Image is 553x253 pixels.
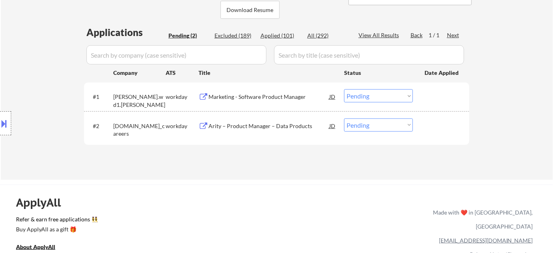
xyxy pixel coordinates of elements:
input: Search by company (case sensitive) [86,45,266,64]
div: All (292) [307,32,347,40]
div: Back [411,31,423,39]
div: Next [447,31,460,39]
div: Pending (2) [168,32,208,40]
div: workday [166,122,198,130]
div: 1 / 1 [429,31,447,39]
div: Buy ApplyAll as a gift 🎁 [16,227,96,232]
div: View All Results [359,31,401,39]
div: Marketing - Software Product Manager [208,93,329,101]
a: Buy ApplyAll as a gift 🎁 [16,225,96,235]
input: Search by title (case sensitive) [274,45,464,64]
div: Title [198,69,337,77]
div: Made with ❤️ in [GEOGRAPHIC_DATA], [GEOGRAPHIC_DATA] [430,205,533,233]
a: About ApplyAll [16,243,66,253]
a: [EMAIL_ADDRESS][DOMAIN_NAME] [439,237,533,244]
div: JD [329,118,337,133]
div: ATS [166,69,198,77]
div: Applications [86,28,166,37]
a: Refer & earn free applications 👯‍♀️ [16,217,266,225]
button: Download Resume [220,1,280,19]
div: JD [329,89,337,104]
div: Applied (101) [260,32,301,40]
div: Arity – Product Manager – Data Products [208,122,329,130]
u: About ApplyAll [16,243,55,250]
div: Date Applied [425,69,460,77]
div: Excluded (189) [214,32,254,40]
div: workday [166,93,198,101]
div: ApplyAll [16,196,70,209]
div: Status [344,65,413,80]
